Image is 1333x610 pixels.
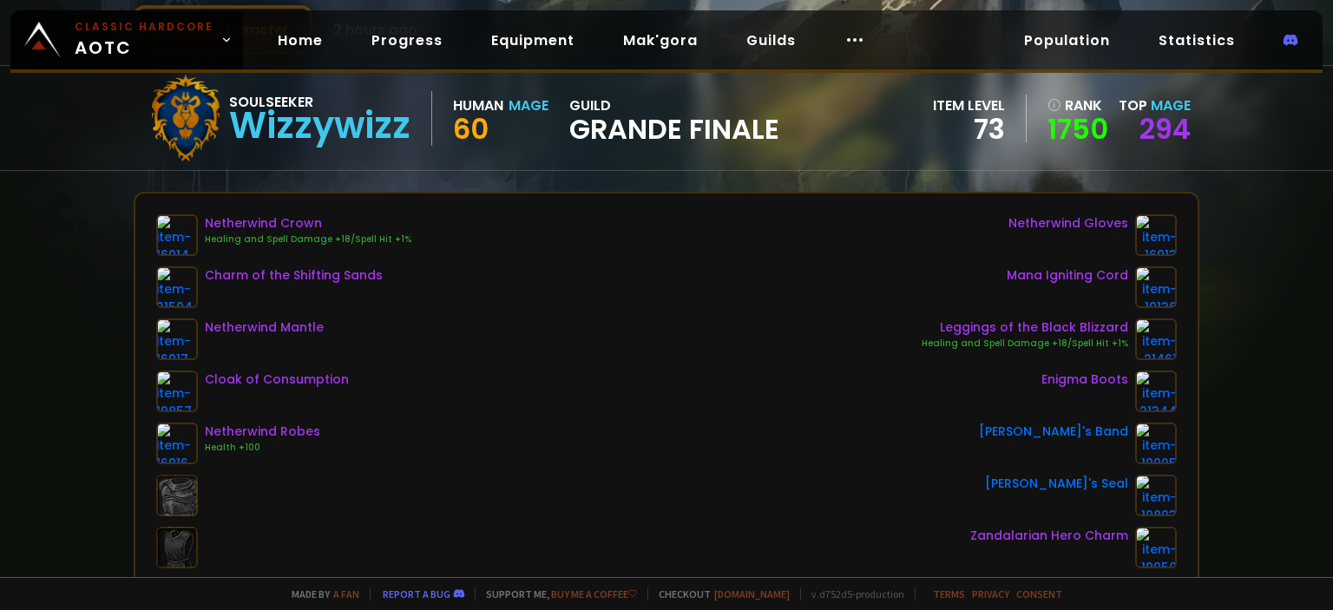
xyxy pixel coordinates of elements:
[281,587,359,600] span: Made by
[75,19,213,61] span: AOTC
[1010,23,1124,58] a: Population
[1007,266,1128,285] div: Mana Igniting Cord
[383,587,450,600] a: Report a bug
[205,318,324,337] div: Netherwind Mantle
[1008,214,1128,233] div: Netherwind Gloves
[10,10,243,69] a: Classic HardcoreAOTC
[229,113,410,139] div: Wizzywizz
[1135,527,1177,568] img: item-19950
[985,475,1128,493] div: [PERSON_NAME]'s Seal
[75,19,213,35] small: Classic Hardcore
[1135,318,1177,360] img: item-21461
[933,587,965,600] a: Terms
[1151,95,1191,115] span: Mage
[205,214,411,233] div: Netherwind Crown
[569,95,779,142] div: guild
[1145,23,1249,58] a: Statistics
[333,587,359,600] a: a fan
[1135,371,1177,412] img: item-21344
[1139,109,1191,148] a: 294
[1016,587,1062,600] a: Consent
[156,423,198,464] img: item-16916
[933,116,1005,142] div: 73
[358,23,456,58] a: Progress
[156,318,198,360] img: item-16917
[453,109,489,148] span: 60
[922,337,1128,351] div: Healing and Spell Damage +18/Spell Hit +1%
[156,266,198,308] img: item-21504
[714,587,790,600] a: [DOMAIN_NAME]
[453,95,503,116] div: Human
[551,587,637,600] a: Buy me a coffee
[732,23,810,58] a: Guilds
[1041,371,1128,389] div: Enigma Boots
[1135,214,1177,256] img: item-16913
[1135,475,1177,516] img: item-19893
[156,214,198,256] img: item-16914
[229,91,410,113] div: Soulseeker
[205,371,349,389] div: Cloak of Consumption
[933,95,1005,116] div: item level
[979,423,1128,441] div: [PERSON_NAME]'s Band
[134,5,312,55] button: Scan character
[205,233,411,246] div: Healing and Spell Damage +18/Spell Hit +1%
[1135,266,1177,308] img: item-19136
[264,23,337,58] a: Home
[972,587,1009,600] a: Privacy
[475,587,637,600] span: Support me,
[970,527,1128,545] div: Zandalarian Hero Charm
[1119,95,1191,116] div: Top
[205,266,383,285] div: Charm of the Shifting Sands
[569,116,779,142] span: Grande Finale
[922,318,1128,337] div: Leggings of the Black Blizzard
[509,95,548,116] div: Mage
[1047,116,1108,142] a: 1750
[205,441,320,455] div: Health +100
[1047,95,1108,116] div: rank
[477,23,588,58] a: Equipment
[1135,423,1177,464] img: item-19905
[156,371,198,412] img: item-19857
[647,587,790,600] span: Checkout
[609,23,712,58] a: Mak'gora
[205,423,320,441] div: Netherwind Robes
[800,587,904,600] span: v. d752d5 - production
